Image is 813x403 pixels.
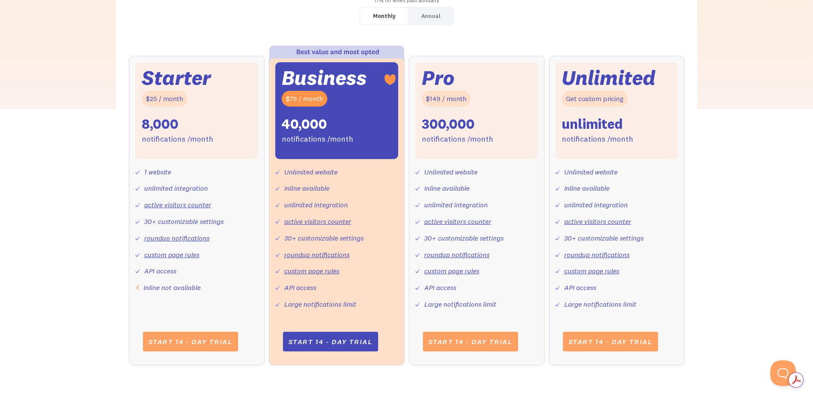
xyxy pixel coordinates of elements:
div: API access [284,281,316,294]
div: notifications /month [282,133,353,145]
a: Start 14 - day trial [283,332,378,351]
div: Unlimited website [284,166,338,178]
div: unlimited integration [144,182,208,194]
a: Start 14 - day trial [143,332,238,351]
div: Unlimited website [424,166,478,178]
div: Inline available [284,182,329,194]
a: active visitors counter [564,217,631,226]
div: Pro [422,69,455,87]
div: $25 / month [142,91,187,107]
div: 30+ customizable settings [144,215,224,228]
a: active visitors counter [424,217,491,226]
iframe: Toggle Customer Support [770,360,796,386]
div: Monthly [373,10,396,22]
a: active visitors counter [144,200,211,209]
div: 300,000 [422,115,475,133]
div: Large notifications limit [424,298,496,310]
a: Start 14 - day trial [563,332,658,351]
div: 40,000 [282,115,327,133]
a: Start 14 - day trial [423,332,518,351]
a: roundup notifications [144,234,210,242]
div: Annual [421,10,440,22]
div: Inline available [564,182,609,194]
a: custom page rules [564,267,619,275]
div: $75 / month [282,91,327,107]
div: notifications /month [422,133,493,145]
div: 30+ customizable settings [424,232,504,244]
div: unlimited integration [424,199,488,211]
div: API access [144,265,176,277]
div: $149 / month [422,91,471,107]
a: custom page rules [144,250,199,259]
div: 30+ customizable settings [284,232,364,244]
div: notifications /month [562,133,633,145]
div: Large notifications limit [564,298,636,310]
div: Inline not available [143,281,201,294]
a: roundup notifications [284,250,350,259]
div: notifications /month [142,133,213,145]
div: 1 website [144,166,171,178]
a: roundup notifications [564,250,629,259]
a: roundup notifications [424,250,490,259]
div: API access [424,281,456,294]
a: active visitors counter [284,217,351,226]
a: custom page rules [424,267,479,275]
div: 30+ customizable settings [564,232,644,244]
div: Business [282,69,367,87]
a: custom page rules [284,267,339,275]
div: API access [564,281,596,294]
div: unlimited [562,115,623,133]
div: unlimited integration [564,199,628,211]
div: Starter [142,69,211,87]
div: Inline available [424,182,469,194]
div: Unlimited website [564,166,618,178]
div: Large notifications limit [284,298,356,310]
div: Unlimited [562,69,656,87]
div: unlimited integration [284,199,348,211]
div: 8,000 [142,115,178,133]
div: Get custom pricing [562,91,628,107]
